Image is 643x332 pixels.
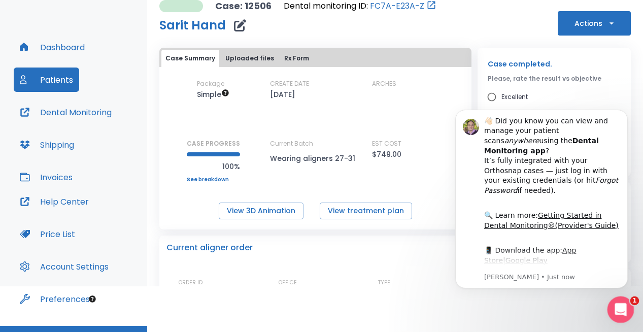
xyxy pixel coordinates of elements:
[279,278,297,287] p: OFFICE
[14,254,115,279] button: Account Settings
[187,177,240,183] a: See breakdown
[270,139,361,148] p: Current Batch
[14,68,79,92] button: Patients
[372,79,396,88] p: ARCHES
[197,89,229,99] span: Up to 10 steps (20 aligners)
[14,132,80,157] button: Shipping
[221,50,278,67] button: Uploaded files
[14,189,95,214] button: Help Center
[159,19,226,31] h1: Sarit Hand
[372,148,401,160] p: $749.00
[488,74,621,83] p: Please, rate the result vs objective
[166,242,253,254] p: Current aligner order
[630,296,639,306] span: 1
[88,294,97,304] div: Tooltip anchor
[14,165,79,189] button: Invoices
[161,50,469,67] div: tabs
[488,58,621,70] p: Case completed.
[280,50,313,67] button: Rx Form
[378,278,390,287] p: TYPE
[161,50,219,67] button: Case Summary
[187,160,240,173] p: 100%
[607,296,634,323] iframe: Intercom live chat
[14,100,118,124] button: Dental Monitoring
[14,35,91,59] button: Dashboard
[270,79,309,88] p: CREATE DATE
[197,79,224,88] p: Package
[219,203,303,219] button: View 3D Animation
[270,152,361,164] p: Wearing aligners 27-31
[14,222,81,246] button: Price List
[14,287,96,311] button: Preferences
[179,278,202,287] p: ORDER ID
[440,94,643,305] iframe: Intercom notifications message
[187,139,240,148] p: CASE PROGRESS
[320,203,412,219] button: View treatment plan
[501,91,528,103] span: Excellent
[558,11,631,36] button: Actions
[270,88,295,101] p: [DATE]
[372,139,401,148] p: EST COST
